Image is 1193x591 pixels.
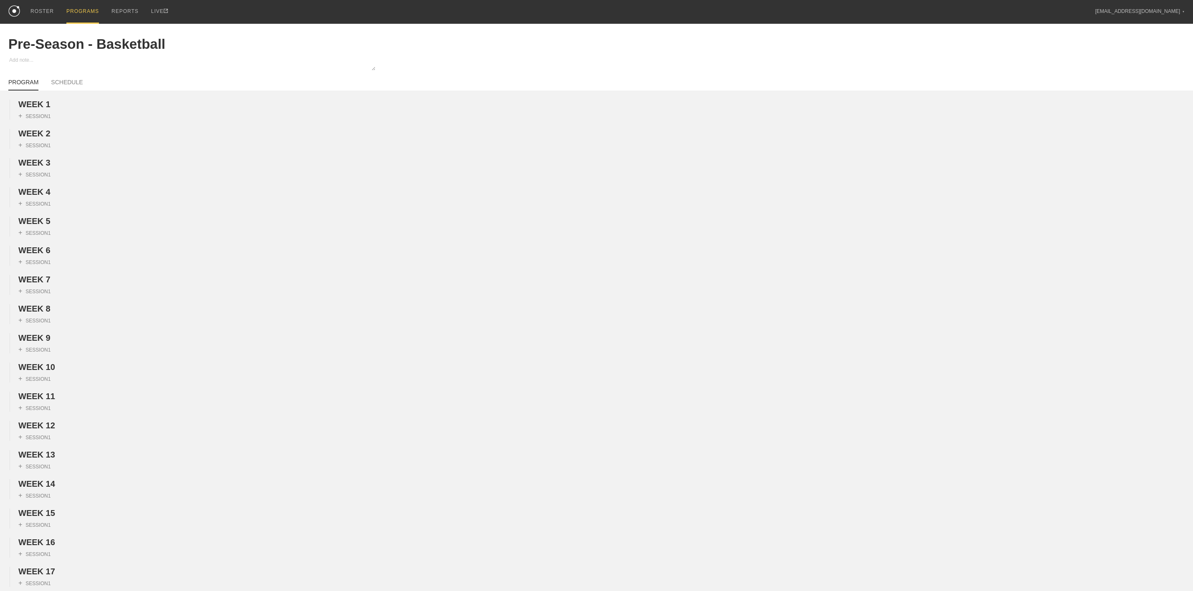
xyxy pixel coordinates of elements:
span: WEEK 12 [18,421,55,430]
div: SESSION 1 [18,141,51,149]
span: + [18,287,22,294]
span: WEEK 13 [18,450,55,459]
span: WEEK 11 [18,392,55,401]
span: + [18,521,22,528]
div: SESSION 1 [18,171,51,178]
span: + [18,317,22,324]
iframe: Chat Widget [1151,551,1193,591]
span: WEEK 15 [18,508,55,518]
span: WEEK 17 [18,567,55,576]
div: SESSION 1 [18,463,51,470]
span: WEEK 5 [18,216,51,226]
span: + [18,141,22,148]
span: + [18,258,22,265]
span: + [18,492,22,499]
span: + [18,229,22,236]
div: SESSION 1 [18,317,51,324]
span: WEEK 16 [18,538,55,547]
div: SESSION 1 [18,375,51,382]
img: logo [8,5,20,17]
span: WEEK 10 [18,362,55,372]
div: ▼ [1182,9,1185,14]
span: WEEK 1 [18,100,51,109]
span: WEEK 14 [18,479,55,488]
span: + [18,112,22,119]
span: + [18,579,22,586]
div: SESSION 1 [18,346,51,353]
span: WEEK 9 [18,333,51,342]
span: + [18,171,22,178]
span: + [18,550,22,557]
span: + [18,463,22,470]
div: SESSION 1 [18,258,51,266]
div: SESSION 1 [18,579,51,587]
span: + [18,200,22,207]
a: PROGRAM [8,79,38,91]
div: SESSION 1 [18,287,51,295]
span: WEEK 7 [18,275,51,284]
div: SESSION 1 [18,550,51,558]
div: SESSION 1 [18,433,51,441]
div: SESSION 1 [18,404,51,412]
div: SESSION 1 [18,229,51,236]
a: SCHEDULE [51,79,83,90]
span: WEEK 4 [18,187,51,196]
span: + [18,433,22,440]
span: + [18,375,22,382]
span: WEEK 3 [18,158,51,167]
span: + [18,404,22,411]
div: SESSION 1 [18,521,51,528]
span: WEEK 6 [18,246,51,255]
span: WEEK 8 [18,304,51,313]
div: SESSION 1 [18,112,51,120]
div: SESSION 1 [18,492,51,499]
span: WEEK 2 [18,129,51,138]
div: SESSION 1 [18,200,51,207]
span: + [18,346,22,353]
